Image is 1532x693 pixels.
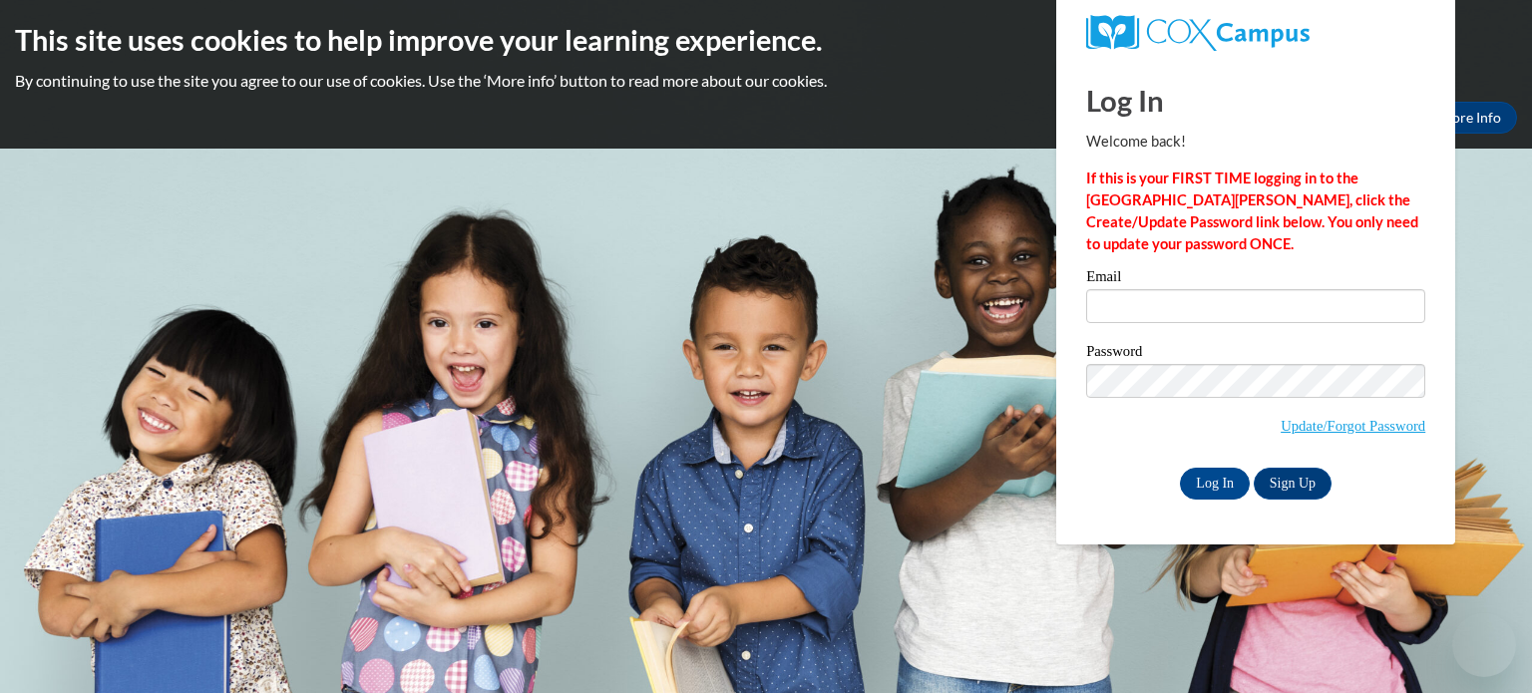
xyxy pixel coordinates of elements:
[1086,80,1425,121] h1: Log In
[1254,468,1332,500] a: Sign Up
[1452,613,1516,677] iframe: Button to launch messaging window
[1086,269,1425,289] label: Email
[1423,102,1517,134] a: More Info
[1086,344,1425,364] label: Password
[15,70,1517,92] p: By continuing to use the site you agree to our use of cookies. Use the ‘More info’ button to read...
[1086,170,1418,252] strong: If this is your FIRST TIME logging in to the [GEOGRAPHIC_DATA][PERSON_NAME], click the Create/Upd...
[1180,468,1250,500] input: Log In
[1086,15,1310,51] img: COX Campus
[1281,418,1425,434] a: Update/Forgot Password
[1086,131,1425,153] p: Welcome back!
[15,20,1517,60] h2: This site uses cookies to help improve your learning experience.
[1086,15,1425,51] a: COX Campus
